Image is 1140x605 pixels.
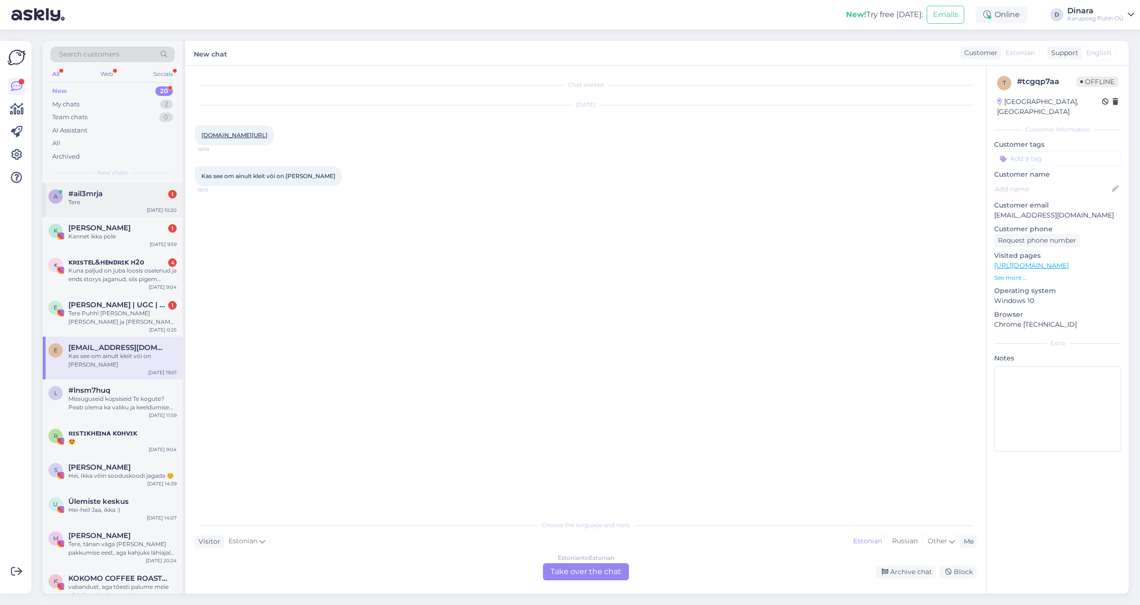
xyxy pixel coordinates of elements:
p: Windows 10 [994,296,1121,306]
input: Add a tag [994,151,1121,166]
div: # tcgqp7aa [1017,76,1076,87]
b: New! [846,10,866,19]
div: Block [940,566,977,578]
p: Notes [994,353,1121,363]
div: Dinara [1067,7,1124,15]
div: Chat started [195,81,977,89]
p: Customer phone [994,224,1121,234]
div: Estonian [848,534,887,548]
div: Estonian to Estonian [558,554,614,562]
span: K [54,577,58,585]
div: My chats [52,100,79,109]
span: t [1003,79,1006,86]
span: a [54,193,58,200]
div: Karupoeg Puhh OÜ [1067,15,1124,22]
p: Customer email [994,200,1121,210]
p: Browser [994,310,1121,320]
span: Kristin Kerro [68,224,131,232]
div: [DATE] 11:59 [149,412,177,419]
a: DinaraKarupoeg Puhh OÜ [1067,7,1134,22]
span: Ülemiste keskus [68,497,129,506]
p: Operating system [994,286,1121,296]
span: l [54,389,57,397]
div: 20 [155,86,173,96]
span: ᴋ [54,261,57,268]
div: Hei-hei! Jaa, ikka :) [68,506,177,514]
div: Tere [68,198,177,207]
div: Support [1047,48,1078,58]
span: Search customers [59,49,119,59]
div: Missuguseid küpsiseid Te kogute? Peab olema ka valiku ja keeldumise võimalus. [68,395,177,412]
img: Askly Logo [8,48,26,66]
div: Customer [960,48,997,58]
div: [DATE] 14:39 [147,480,177,487]
div: Hei, Ikka võin sooduskoodi jagada ☺️ [68,472,177,480]
span: e [54,347,57,354]
span: ester.enna@gmail.com [68,343,167,352]
div: Tere, tänan väga [PERSON_NAME] pakkumise eest, aga kahjuks lähiajal on juba väga palju koostöid t... [68,540,177,557]
span: Sigrid [68,463,131,472]
div: Request phone number [994,234,1080,247]
div: [DATE] 20:24 [146,557,177,564]
div: Visitor [195,537,220,547]
div: [DATE] 9:59 [150,241,177,248]
div: Customer information [994,125,1121,134]
p: Customer name [994,170,1121,180]
div: All [52,139,60,148]
div: Kuna paljud on juba loosis osalenud ja ends storys jaganud, siis pigem [PERSON_NAME] muutmiseha h... [68,266,177,284]
div: 😍 [68,437,177,446]
div: 4 [168,258,177,267]
div: 1 [168,301,177,310]
div: Try free [DATE]: [846,9,923,20]
div: New [52,86,67,96]
span: EMMA-LYS KIRSIPUU | UGC | FOTOGRAAF [68,301,167,309]
div: 1 [168,190,177,199]
span: 19:01 [198,187,233,194]
a: [DOMAIN_NAME][URL] [201,132,267,139]
div: Tere Puhh! [PERSON_NAME] [PERSON_NAME] ja [PERSON_NAME] kasvab detsembris kahe aastaseks saav pli... [68,309,177,326]
span: New chats [97,169,128,177]
span: ʀ [54,432,58,439]
p: Visited pages [994,251,1121,261]
div: All [50,68,61,80]
div: D [1050,8,1064,21]
div: 0 [159,113,173,122]
span: K [54,227,58,234]
div: [DATE] 9:04 [149,284,177,291]
div: 2 [160,100,173,109]
div: Socials [152,68,175,80]
div: Kas see om ainult kleit vöi on [PERSON_NAME] [68,352,177,369]
span: Other [928,537,947,545]
div: Take over the chat [543,563,629,580]
div: AI Assistant [52,126,87,135]
span: Kas see om ainult kleit vöi on [PERSON_NAME] [201,172,335,180]
label: New chat [194,47,227,59]
div: Team chats [52,113,87,122]
span: E [54,304,57,311]
p: Chrome [TECHNICAL_ID] [994,320,1121,330]
button: Emails [927,6,964,24]
span: Offline [1076,76,1118,87]
span: Estonian [228,536,257,547]
div: [DATE] 14:07 [147,514,177,521]
div: Web [98,68,115,80]
input: Add name [995,184,1110,194]
span: ʀɪsᴛɪᴋʜᴇɪɴᴀ ᴋᴏʜᴠɪᴋ [68,429,137,437]
div: Kannet ikka pole [68,232,177,241]
div: Archived [52,152,80,161]
div: 1 [168,224,177,233]
div: [DATE] 10:20 [147,207,177,214]
a: [URL][DOMAIN_NAME] [994,261,1069,270]
div: Archive chat [876,566,936,578]
span: ᴋʀɪsᴛᴇʟ&ʜᴇɴᴅʀɪᴋ ʜ2ᴏ [68,258,144,266]
p: Customer tags [994,140,1121,150]
span: S [54,466,57,473]
span: Estonian [1006,48,1035,58]
p: See more ... [994,274,1121,282]
div: Choose the language and reply [195,521,977,529]
div: [DATE] 9:04 [149,446,177,453]
div: Russian [887,534,922,548]
span: KOKOMO COFFEE ROASTERS [68,574,167,583]
div: Extra [994,339,1121,348]
div: Me [960,537,974,547]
